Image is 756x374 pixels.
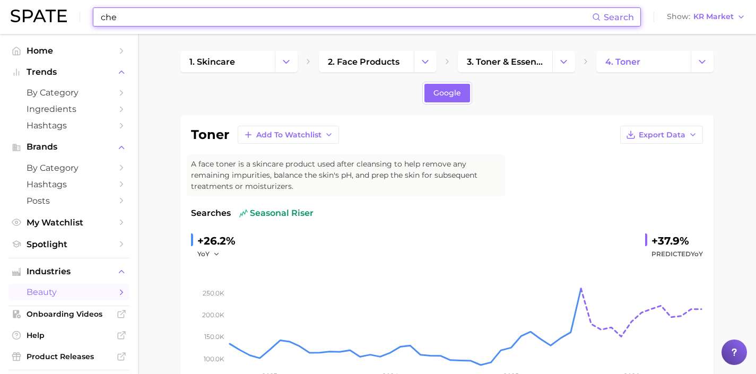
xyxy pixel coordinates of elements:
[191,159,497,192] span: A face toner is a skincare product used after cleansing to help remove any remaining impurities, ...
[275,51,298,72] button: Change Category
[664,10,748,24] button: ShowKR Market
[651,248,703,260] span: Predicted
[596,51,691,72] a: 4. toner
[8,214,129,231] a: My Watchlist
[8,84,129,101] a: by Category
[189,57,235,67] span: 1. skincare
[433,89,461,98] span: Google
[11,10,67,22] img: SPATE
[27,67,111,77] span: Trends
[27,104,111,114] span: Ingredients
[204,333,224,341] tspan: 150.0k
[27,218,111,228] span: My Watchlist
[8,42,129,59] a: Home
[8,117,129,134] a: Hashtags
[27,46,111,56] span: Home
[197,249,210,258] span: YoY
[8,139,129,155] button: Brands
[552,51,575,72] button: Change Category
[27,267,111,276] span: Industries
[8,349,129,364] a: Product Releases
[604,12,634,22] span: Search
[8,176,129,193] a: Hashtags
[180,51,275,72] a: 1. skincare
[8,327,129,343] a: Help
[27,239,111,249] span: Spotlight
[8,64,129,80] button: Trends
[27,179,111,189] span: Hashtags
[197,248,220,260] button: YoY
[204,354,224,362] tspan: 100.0k
[27,142,111,152] span: Brands
[197,232,236,249] div: +26.2%
[8,284,129,300] a: beauty
[191,128,229,141] h1: toner
[651,232,703,249] div: +37.9%
[424,84,470,102] a: Google
[239,207,314,220] span: seasonal riser
[328,57,399,67] span: 2. face products
[27,196,111,206] span: Posts
[239,209,248,218] img: seasonal riser
[414,51,437,72] button: Change Category
[691,250,703,258] span: YoY
[191,207,231,220] span: Searches
[8,101,129,117] a: Ingredients
[691,51,714,72] button: Change Category
[8,306,129,322] a: Onboarding Videos
[458,51,552,72] a: 3. toner & essence products
[693,14,734,20] span: KR Market
[667,14,690,20] span: Show
[256,131,321,140] span: Add to Watchlist
[8,160,129,176] a: by Category
[319,51,413,72] a: 2. face products
[203,289,224,297] tspan: 250.0k
[27,309,111,319] span: Onboarding Videos
[202,311,224,319] tspan: 200.0k
[605,57,640,67] span: 4. toner
[8,236,129,253] a: Spotlight
[27,330,111,340] span: Help
[27,287,111,297] span: beauty
[639,131,685,140] span: Export Data
[620,126,703,144] button: Export Data
[27,352,111,361] span: Product Releases
[27,120,111,131] span: Hashtags
[8,193,129,209] a: Posts
[467,57,543,67] span: 3. toner & essence products
[100,8,592,26] input: Search here for a brand, industry, or ingredient
[8,264,129,280] button: Industries
[238,126,339,144] button: Add to Watchlist
[27,88,111,98] span: by Category
[27,163,111,173] span: by Category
